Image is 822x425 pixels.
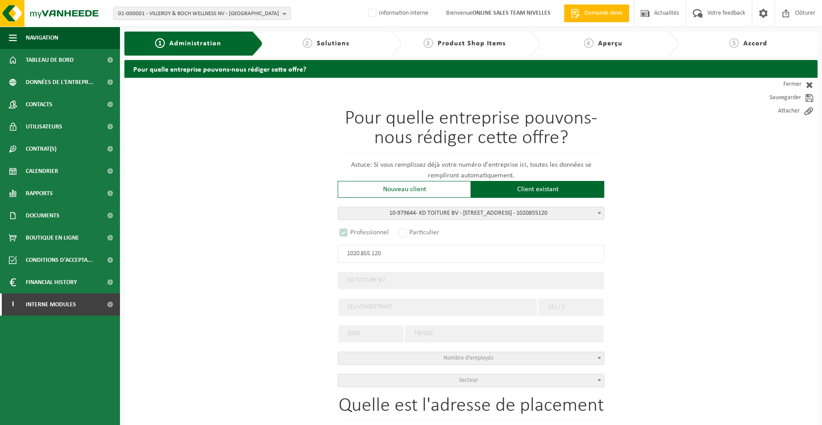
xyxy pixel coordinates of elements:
[367,7,428,20] label: Information interne
[26,27,58,49] span: Navigation
[169,40,221,47] span: Administration
[471,181,604,198] div: Client existant
[338,207,604,220] span: <span class="highlight"><span class="highlight">10-979644</span></span> - KD TOITURE BV - 3300 TI...
[26,138,56,160] span: Contrat(s)
[738,91,818,104] a: Sauvegarder
[26,204,60,227] span: Documents
[338,396,604,421] h1: Quelle est l'adresse de placement
[538,298,604,316] input: Numéro
[9,293,17,316] span: I
[338,109,604,153] h1: Pour quelle entreprise pouvons-nous rédiger cette offre?
[738,104,818,118] a: Attacher
[338,298,537,316] input: Rue
[584,38,594,48] span: 4
[26,271,77,293] span: Financial History
[303,38,312,48] span: 2
[338,325,404,343] input: code postal
[26,49,74,71] span: Tableau de bord
[683,38,813,49] a: 5Accord
[26,249,93,271] span: Conditions d'accepta...
[738,78,818,91] a: Fermer
[267,38,384,49] a: 2Solutions
[438,40,506,47] span: Product Shop Items
[317,40,349,47] span: Solutions
[26,227,79,249] span: Boutique en ligne
[598,40,622,47] span: Aperçu
[389,210,416,217] span: 10-979644
[155,38,165,48] span: 1
[338,160,604,181] p: Astuce: Si vous remplissez déjà votre numéro d'entreprise ici, toutes les données se rempliront a...
[26,160,58,182] span: Calendrier
[26,71,94,93] span: Données de l'entrepr...
[397,226,442,239] label: Particulier
[26,93,52,116] span: Contacts
[338,245,604,263] input: Numéro d'entreprise
[118,7,279,20] span: 01-000001 - VILLEROY & BOCH WELLNESS NV - [GEOGRAPHIC_DATA]
[443,355,493,361] span: Nombre d'employés
[26,293,76,316] span: Interne modules
[131,38,245,49] a: 1Administration
[124,60,818,77] h2: Pour quelle entreprise pouvons-nous rédiger cette offre?
[743,40,767,47] span: Accord
[564,4,629,22] a: Demande devis
[26,182,53,204] span: Rapports
[338,272,604,289] input: Nom
[582,9,625,18] span: Demande devis
[472,10,551,16] strong: ONLINE SALES TEAM NIVELLES
[729,38,739,48] span: 5
[459,377,478,384] span: Secteur
[545,38,661,49] a: 4Aperçu
[338,207,604,220] span: <span class="highlight"><span class="highlight">10-979644</span></span> - KD TOITURE BV - 3300 TI...
[113,7,291,20] button: 01-000001 - VILLEROY & BOCH WELLNESS NV - [GEOGRAPHIC_DATA]
[406,38,523,49] a: 3Product Shop Items
[26,116,62,138] span: Utilisateurs
[423,38,433,48] span: 3
[338,181,471,198] div: Nouveau client
[338,226,391,239] label: Professionnel
[405,325,604,343] input: Ville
